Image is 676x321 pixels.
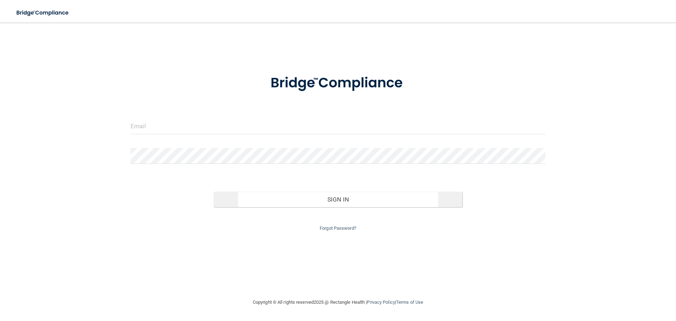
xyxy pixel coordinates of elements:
[367,300,395,305] a: Privacy Policy
[11,6,75,20] img: bridge_compliance_login_screen.278c3ca4.svg
[256,65,420,101] img: bridge_compliance_login_screen.278c3ca4.svg
[396,300,423,305] a: Terms of Use
[320,226,356,231] a: Forgot Password?
[209,291,467,314] div: Copyright © All rights reserved 2025 @ Rectangle Health | |
[214,192,463,207] button: Sign In
[131,118,545,134] input: Email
